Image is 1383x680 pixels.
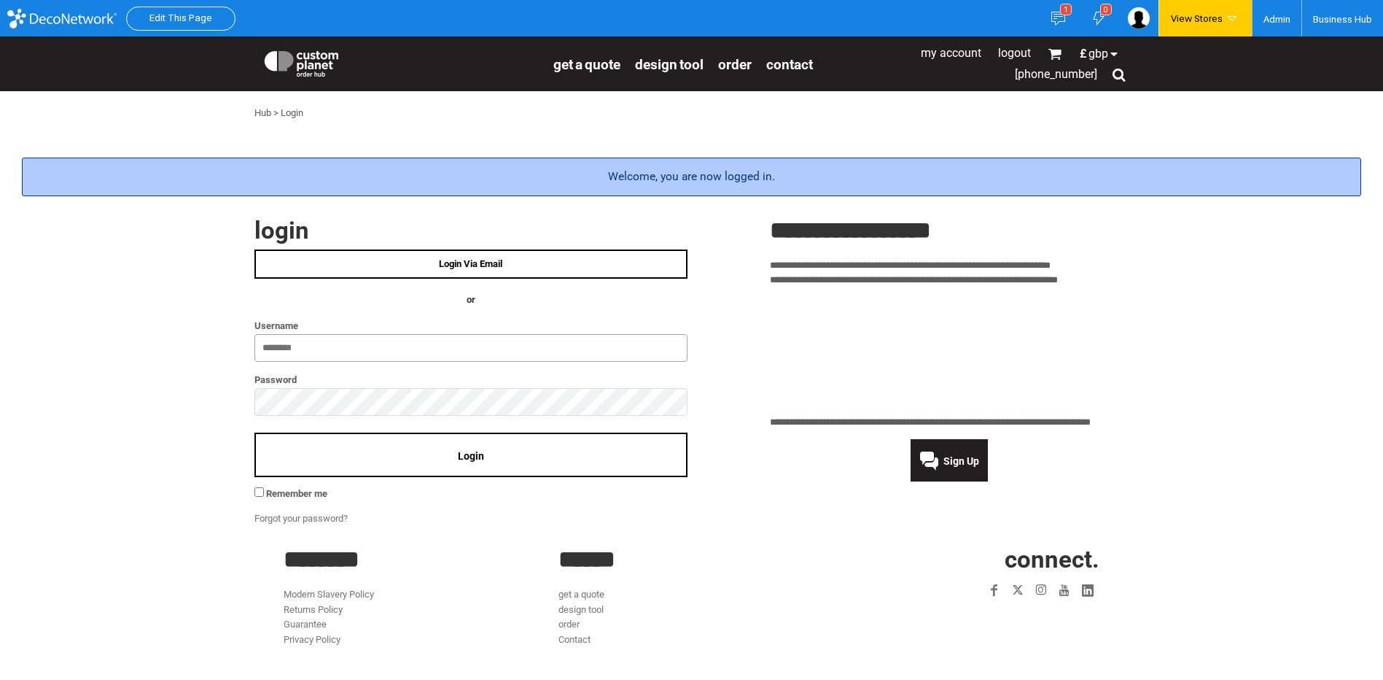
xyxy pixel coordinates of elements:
a: order [718,55,752,72]
div: Welcome, you are now logged in. [22,158,1361,196]
h2: Login [254,218,687,242]
h2: CONNECT. [833,547,1099,571]
span: Login [458,450,484,462]
span: [PHONE_NUMBER] [1015,67,1097,81]
a: Contact [558,634,591,645]
span: order [718,56,752,73]
label: Username [254,317,687,334]
a: Edit This Page [149,12,212,23]
span: GBP [1088,48,1108,60]
a: Modern Slavery Policy [284,589,374,600]
input: Remember me [254,487,264,497]
a: get a quote [558,589,604,600]
a: design tool [635,55,704,72]
a: Privacy Policy [284,634,340,645]
iframe: Customer reviews powered by Trustpilot [770,297,1129,406]
div: > [273,106,278,121]
a: Custom Planet [254,40,546,84]
a: design tool [558,604,604,615]
span: Contact [766,56,813,73]
iframe: Customer reviews powered by Trustpilot [898,611,1099,628]
h4: OR [254,293,687,308]
span: £ [1080,48,1088,60]
span: Login Via Email [439,258,502,269]
a: Hub [254,107,271,118]
a: Login Via Email [254,250,687,279]
div: 0 [1100,4,1112,15]
div: 1 [1060,4,1072,15]
a: order [558,619,580,630]
a: Logout [998,46,1031,60]
div: Login [281,106,303,121]
img: Custom Planet [262,47,341,77]
a: get a quote [553,55,620,72]
span: get a quote [553,56,620,73]
a: My Account [921,46,981,60]
a: Returns Policy [284,604,343,615]
span: design tool [635,56,704,73]
a: Contact [766,55,813,72]
span: Sign Up [943,455,979,467]
span: Remember me [266,488,327,499]
a: Guarantee [284,619,327,630]
label: Password [254,371,687,388]
a: Forgot your password? [254,513,348,524]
